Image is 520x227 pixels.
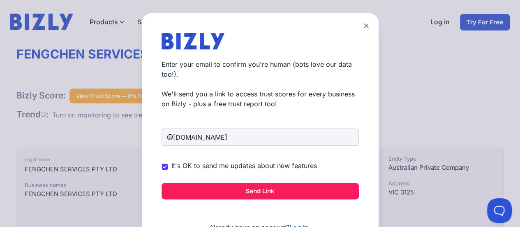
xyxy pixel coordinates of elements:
[162,59,359,79] p: Enter your email to confirm you're human (bots love our data too!).
[162,89,359,109] p: We'll send you a link to access trust scores for every business on Bizly - plus a free trust repo...
[162,33,225,49] img: bizly_logo.svg
[162,129,359,146] input: Email
[487,198,512,223] iframe: Toggle Customer Support
[171,161,317,171] label: It's OK to send me updates about new features
[162,183,359,199] button: Send Link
